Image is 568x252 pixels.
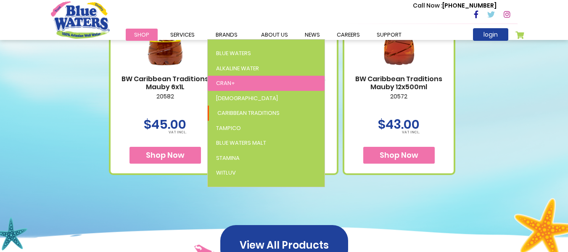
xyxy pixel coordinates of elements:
span: Call Now : [413,1,442,10]
p: 20572 [353,93,445,111]
button: Shop Now [129,147,201,164]
a: View All Products [220,240,348,250]
span: Alkaline Water [216,64,259,72]
span: Blue Waters [216,49,251,57]
span: Shop Now [380,150,418,160]
button: Shop Now [363,147,435,164]
span: Shop Now [146,150,185,160]
a: login [473,28,508,41]
span: Shop [134,31,149,39]
span: $43.00 [378,115,420,133]
a: support [368,29,410,41]
span: WitLuv [216,169,236,177]
p: 20582 [119,93,211,111]
a: about us [253,29,296,41]
a: careers [328,29,368,41]
span: Caribbean Traditions [217,109,280,117]
span: Stamina [216,154,240,162]
span: Tampico [216,124,241,132]
span: $45.00 [144,115,186,133]
a: BW Caribbean Traditions Mauby 6x1L [119,75,211,91]
a: store logo [51,1,110,38]
span: Services [170,31,195,39]
span: Blue Waters Malt [216,139,266,147]
a: News [296,29,328,41]
a: BW Caribbean Traditions Mauby 12x500ml [353,75,445,91]
span: Cran+ [216,79,235,87]
p: [PHONE_NUMBER] [413,1,497,10]
span: Brands [216,31,238,39]
span: [DEMOGRAPHIC_DATA] [216,94,278,102]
